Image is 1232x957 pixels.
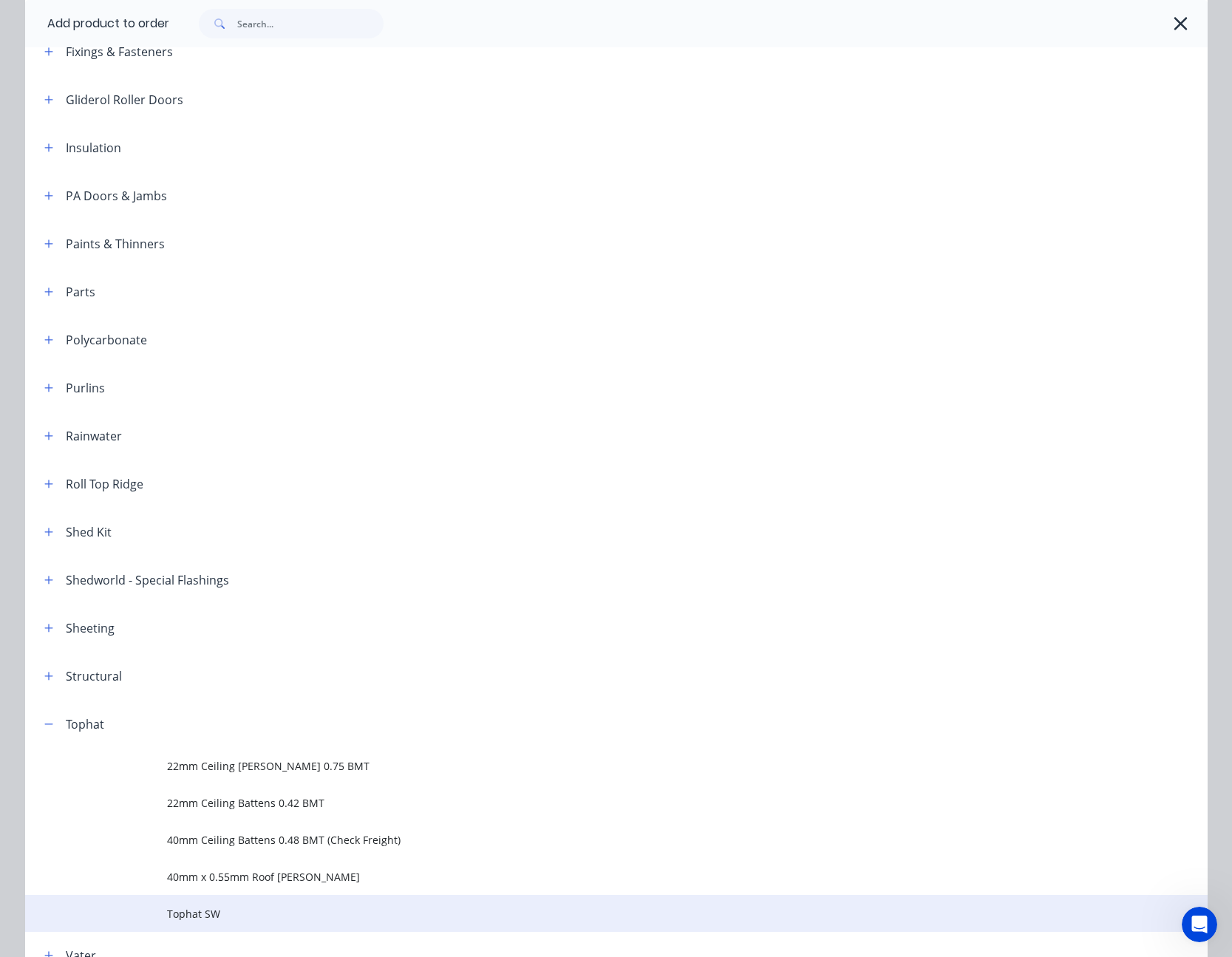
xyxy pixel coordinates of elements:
div: Shed Kit [66,523,112,541]
div: Fixings & Fasteners [66,43,173,61]
div: Polycarbonate [66,331,147,349]
div: Tophat [66,715,104,733]
div: Structural [66,667,122,685]
span: 22mm Ceiling Battens 0.42 BMT [167,795,999,811]
span: 40mm x 0.55mm Roof [PERSON_NAME] [167,869,999,885]
div: PA Doors & Jambs [66,187,167,205]
div: Insulation [66,139,121,157]
div: Shedworld - Special Flashings [66,571,229,589]
div: Purlins [66,379,105,397]
span: Tophat SW [167,906,999,922]
div: Parts [66,283,95,301]
div: Roll Top Ridge [66,475,143,493]
input: Search... [237,9,384,38]
span: 40mm Ceiling Battens 0.48 BMT (Check Freight) [167,832,999,848]
div: Paints & Thinners [66,235,165,253]
div: Gliderol Roller Doors [66,91,183,109]
div: Sheeting [66,619,115,637]
iframe: Intercom live chat [1182,907,1217,942]
div: Rainwater [66,427,122,445]
span: 22mm Ceiling [PERSON_NAME] 0.75 BMT [167,758,999,774]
